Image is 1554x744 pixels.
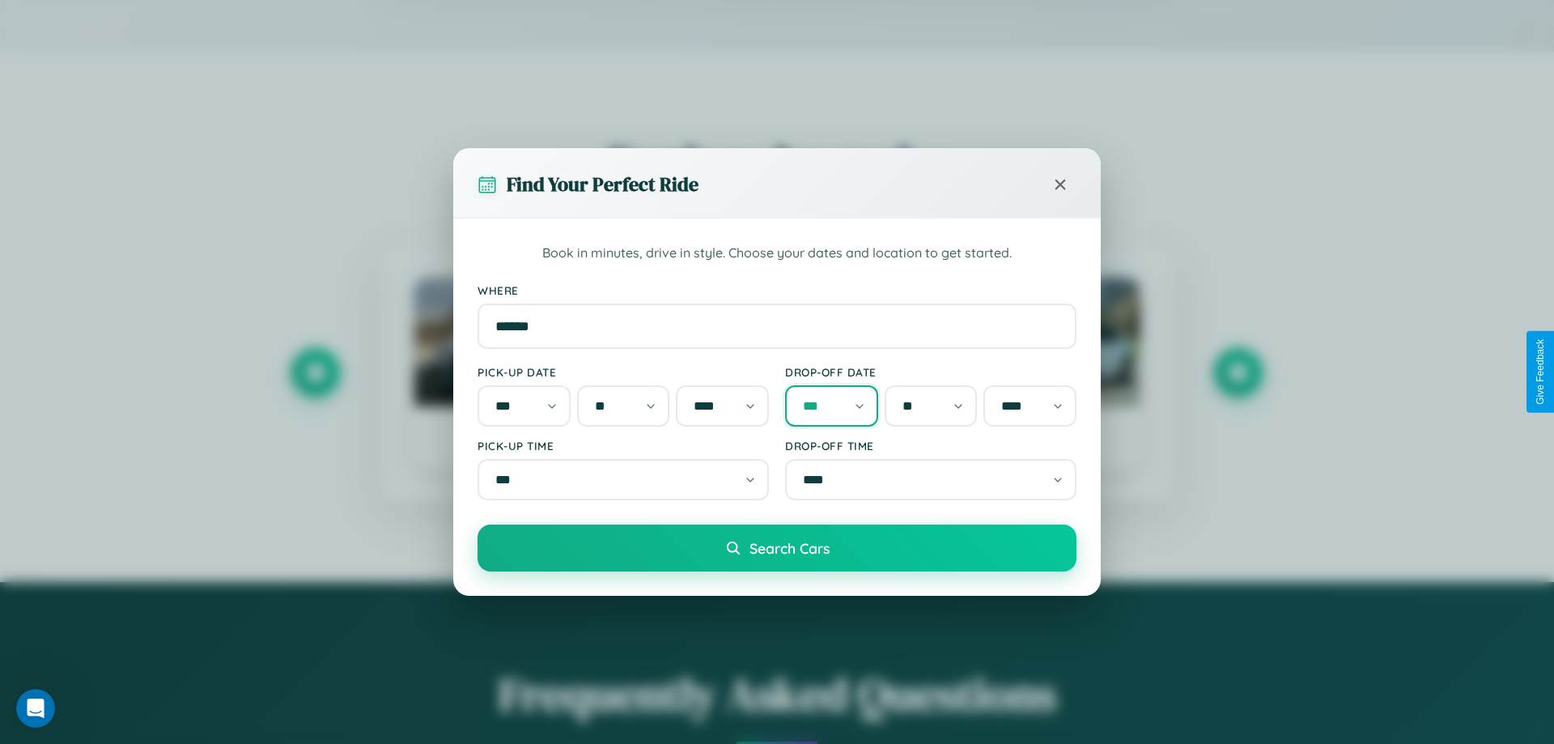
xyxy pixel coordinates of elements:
[478,365,769,379] label: Pick-up Date
[478,283,1076,297] label: Where
[478,525,1076,572] button: Search Cars
[507,171,698,198] h3: Find Your Perfect Ride
[785,439,1076,453] label: Drop-off Time
[478,439,769,453] label: Pick-up Time
[478,243,1076,264] p: Book in minutes, drive in style. Choose your dates and location to get started.
[749,539,830,557] span: Search Cars
[785,365,1076,379] label: Drop-off Date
